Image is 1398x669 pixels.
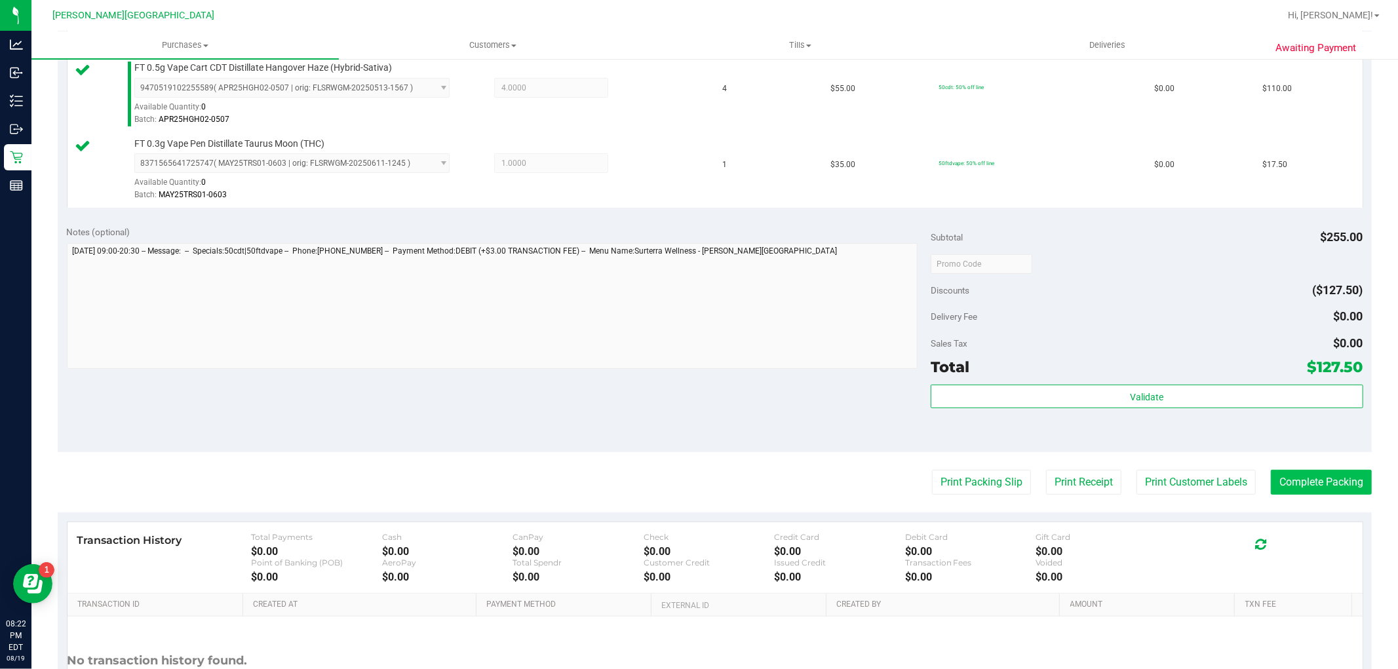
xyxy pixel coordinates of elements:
span: $17.50 [1262,159,1287,171]
span: APR25HGH02-0507 [159,115,229,124]
div: Check [644,532,774,542]
div: Total Payments [251,532,381,542]
a: Payment Method [486,600,646,610]
a: Created At [253,600,471,610]
span: Delivery Fee [931,311,977,322]
a: Purchases [31,31,339,59]
div: $0.00 [382,545,513,558]
span: $55.00 [830,83,855,95]
span: Hi, [PERSON_NAME]! [1288,10,1373,20]
div: AeroPay [382,558,513,567]
span: Batch: [134,115,157,124]
span: Purchases [31,39,339,51]
div: Available Quantity: [134,98,466,123]
inline-svg: Analytics [10,38,23,51]
span: FT 0.3g Vape Pen Distillate Taurus Moon (THC) [134,138,324,150]
a: Tills [646,31,954,59]
a: Deliveries [954,31,1261,59]
span: $0.00 [1334,336,1363,350]
a: Customers [339,31,646,59]
inline-svg: Inbound [10,66,23,79]
span: $35.00 [830,159,855,171]
th: External ID [651,594,826,617]
span: $0.00 [1334,309,1363,323]
span: 0 [201,178,206,187]
input: Promo Code [931,254,1032,274]
span: Customers [340,39,646,51]
div: Voided [1036,558,1166,567]
inline-svg: Inventory [10,94,23,107]
div: $0.00 [905,545,1036,558]
span: $110.00 [1262,83,1292,95]
button: Print Receipt [1046,470,1121,495]
div: $0.00 [1036,545,1166,558]
div: Cash [382,532,513,542]
div: Debit Card [905,532,1036,542]
p: 08:22 PM EDT [6,618,26,653]
button: Print Customer Labels [1136,470,1256,495]
div: Issued Credit [774,558,904,567]
div: $0.00 [905,571,1036,583]
div: $0.00 [251,571,381,583]
div: $0.00 [513,545,643,558]
div: Customer Credit [644,558,774,567]
div: $0.00 [774,571,904,583]
span: 50ftdvape: 50% off line [939,160,994,166]
inline-svg: Reports [10,179,23,192]
a: Created By [836,600,1055,610]
div: $0.00 [251,545,381,558]
span: Sales Tax [931,338,967,349]
div: Gift Card [1036,532,1166,542]
span: $0.00 [1154,83,1175,95]
span: MAY25TRS01-0603 [159,190,227,199]
div: CanPay [513,532,643,542]
span: Validate [1130,392,1163,402]
div: $0.00 [774,545,904,558]
span: ($127.50) [1313,283,1363,297]
span: $255.00 [1321,230,1363,244]
div: Available Quantity: [134,173,466,199]
div: $0.00 [382,571,513,583]
span: 1 [723,159,728,171]
span: Deliveries [1072,39,1143,51]
span: Tills [647,39,953,51]
span: Subtotal [931,232,963,242]
a: Txn Fee [1245,600,1347,610]
div: $0.00 [644,571,774,583]
span: [PERSON_NAME][GEOGRAPHIC_DATA] [53,10,215,21]
inline-svg: Outbound [10,123,23,136]
a: Amount [1070,600,1230,610]
div: $0.00 [1036,571,1166,583]
span: 0 [201,102,206,111]
a: Transaction ID [77,600,238,610]
span: Total [931,358,969,376]
iframe: Resource center unread badge [39,562,54,578]
span: Awaiting Payment [1275,41,1356,56]
span: Discounts [931,278,969,302]
span: $0.00 [1154,159,1175,171]
span: $127.50 [1308,358,1363,376]
button: Validate [931,385,1363,408]
div: Credit Card [774,532,904,542]
div: $0.00 [513,571,643,583]
span: Notes (optional) [67,227,130,237]
p: 08/19 [6,653,26,663]
button: Print Packing Slip [932,470,1031,495]
span: FT 0.5g Vape Cart CDT Distillate Hangover Haze (Hybrid-Sativa) [134,62,392,74]
div: Point of Banking (POB) [251,558,381,567]
span: 50cdt: 50% off line [939,84,984,90]
iframe: Resource center [13,564,52,603]
span: Batch: [134,190,157,199]
button: Complete Packing [1271,470,1372,495]
div: Total Spendr [513,558,643,567]
span: 4 [723,83,728,95]
div: $0.00 [644,545,774,558]
div: Transaction Fees [905,558,1036,567]
inline-svg: Retail [10,151,23,164]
